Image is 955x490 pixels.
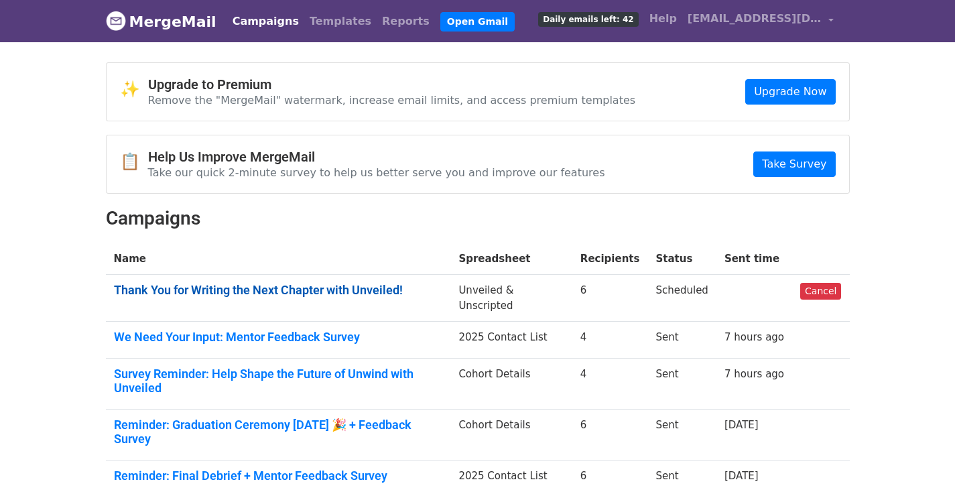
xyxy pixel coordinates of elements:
[644,5,682,32] a: Help
[148,76,636,93] h4: Upgrade to Premium
[572,322,648,359] td: 4
[304,8,377,35] a: Templates
[572,358,648,409] td: 4
[647,243,716,275] th: Status
[148,149,605,165] h4: Help Us Improve MergeMail
[106,207,850,230] h2: Campaigns
[114,418,443,446] a: Reminder: Graduation Ceremony [DATE] 🎉 + Feedback Survey
[377,8,435,35] a: Reports
[688,11,822,27] span: [EMAIL_ADDRESS][DOMAIN_NAME]
[120,152,148,172] span: 📋
[682,5,839,37] a: [EMAIL_ADDRESS][DOMAIN_NAME]
[647,358,716,409] td: Sent
[572,409,648,460] td: 6
[724,419,759,431] a: [DATE]
[888,426,955,490] iframe: Chat Widget
[647,322,716,359] td: Sent
[450,358,572,409] td: Cohort Details
[724,470,759,482] a: [DATE]
[753,151,835,177] a: Take Survey
[440,12,515,32] a: Open Gmail
[106,243,451,275] th: Name
[106,7,216,36] a: MergeMail
[647,275,716,322] td: Scheduled
[538,12,638,27] span: Daily emails left: 42
[106,11,126,31] img: MergeMail logo
[450,409,572,460] td: Cohort Details
[450,243,572,275] th: Spreadsheet
[120,80,148,99] span: ✨
[716,243,792,275] th: Sent time
[114,283,443,298] a: Thank You for Writing the Next Chapter with Unveiled!
[533,5,643,32] a: Daily emails left: 42
[114,330,443,345] a: We Need Your Input: Mentor Feedback Survey
[724,368,784,380] a: 7 hours ago
[647,409,716,460] td: Sent
[114,367,443,395] a: Survey Reminder: Help Shape the Future of Unwind with Unveiled
[227,8,304,35] a: Campaigns
[572,275,648,322] td: 6
[148,166,605,180] p: Take our quick 2-minute survey to help us better serve you and improve our features
[114,469,443,483] a: Reminder: Final Debrief + Mentor Feedback Survey
[148,93,636,107] p: Remove the "MergeMail" watermark, increase email limits, and access premium templates
[572,243,648,275] th: Recipients
[800,283,841,300] a: Cancel
[745,79,835,105] a: Upgrade Now
[450,322,572,359] td: 2025 Contact List
[724,331,784,343] a: 7 hours ago
[450,275,572,322] td: Unveiled & Unscripted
